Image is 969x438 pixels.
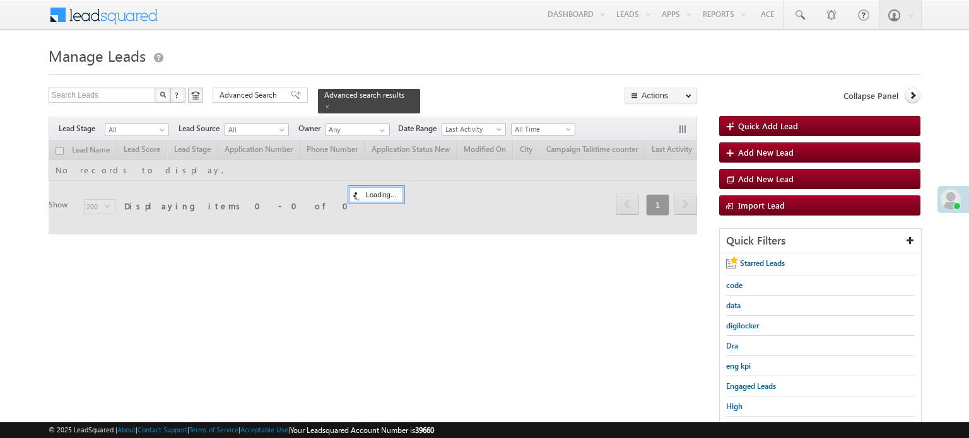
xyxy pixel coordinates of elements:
span: data [726,301,741,310]
span: Add New Lead [738,147,794,158]
span: All [105,124,165,135]
span: eng kpi [726,361,751,371]
span: High [726,401,743,411]
span: code [726,280,743,290]
span: ? [175,89,180,100]
span: 39660 [415,425,434,435]
a: Terms of Service [189,425,238,434]
div: Loading... [349,187,403,202]
input: Type to Search [326,124,390,136]
span: Your Leadsquared Account Number is [290,425,434,435]
span: digilocker [726,321,759,330]
a: Acceptable Use [240,425,288,434]
span: Dra [726,341,738,350]
div: Quick Filters [720,229,921,253]
button: Actions [625,88,697,103]
a: All Time [511,123,575,135]
span: Add New Lead [738,173,794,184]
span: All [225,124,285,135]
span: Owner [298,123,326,134]
a: All [225,124,289,136]
a: Last Activity [442,123,506,135]
span: Quick Add Lead [738,120,798,131]
span: Engaged Leads [726,381,776,391]
span: Collapse Panel [843,90,898,101]
span: Date Range [398,123,442,134]
span: Import Lead [738,200,785,210]
span: Advanced Search [220,89,281,101]
span: All Time [512,124,572,135]
span: Lead Source [179,123,225,134]
img: Search [160,91,166,98]
a: Show All Items [373,124,389,137]
span: Last Activity [442,124,502,135]
span: © 2025 LeadSquared | | | | | [49,424,434,436]
a: All [105,124,169,136]
span: Advanced search results [324,90,404,100]
button: ? [170,88,185,103]
span: Starred Leads [740,258,785,268]
a: About [117,425,136,434]
a: Contact Support [138,425,187,434]
span: Manage Leads [49,45,146,66]
span: Lead Stage [59,123,105,134]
